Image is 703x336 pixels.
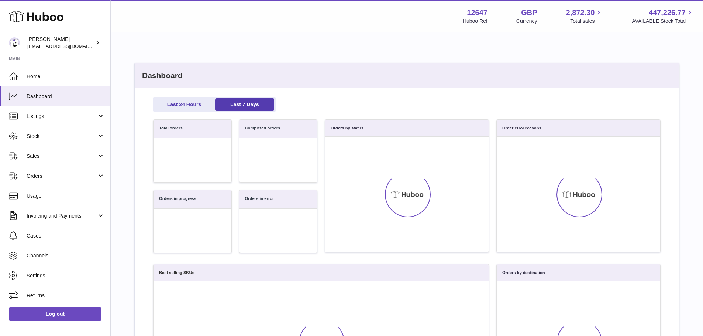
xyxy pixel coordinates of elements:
span: 447,226.77 [649,8,686,18]
span: Usage [27,193,105,200]
span: Listings [27,113,97,120]
span: Dashboard [27,93,105,100]
h3: Orders in progress [159,196,196,203]
span: Cases [27,232,105,239]
h3: Total orders [159,125,183,132]
h3: Order error reasons [502,125,541,131]
span: Channels [27,252,105,259]
h2: Dashboard [135,63,679,88]
span: Invoicing and Payments [27,212,97,219]
span: [EMAIL_ADDRESS][DOMAIN_NAME] [27,43,108,49]
div: Huboo Ref [463,18,487,25]
a: Last 24 Hours [155,98,214,111]
span: Stock [27,133,97,140]
span: Total sales [570,18,603,25]
span: Settings [27,272,105,279]
a: Last 7 Days [215,98,274,111]
h3: Best selling SKUs [159,270,194,276]
a: 447,226.77 AVAILABLE Stock Total [632,8,694,25]
h3: Orders by status [331,125,363,131]
a: Log out [9,307,101,321]
span: Returns [27,292,105,299]
span: AVAILABLE Stock Total [632,18,694,25]
span: 2,872.30 [566,8,595,18]
span: Orders [27,173,97,180]
div: Currency [516,18,537,25]
strong: GBP [521,8,537,18]
h3: Orders in error [245,196,274,203]
h3: Orders by destination [502,270,545,276]
img: internalAdmin-12647@internal.huboo.com [9,37,20,48]
h3: Completed orders [245,125,280,132]
div: [PERSON_NAME] [27,36,94,50]
strong: 12647 [467,8,487,18]
span: Sales [27,153,97,160]
span: Home [27,73,105,80]
a: 2,872.30 Total sales [566,8,603,25]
